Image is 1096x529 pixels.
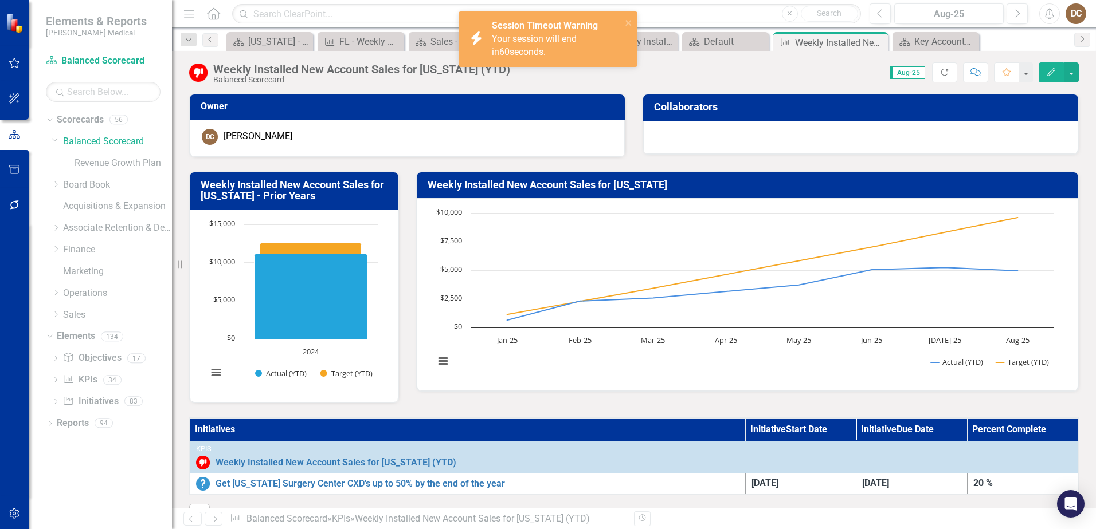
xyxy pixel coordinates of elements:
a: Revenue Growth Plan [75,157,172,170]
span: Aug-25 [890,66,925,79]
h3: Weekly Installed New Account Sales for [US_STATE] [428,179,1072,191]
text: $15,000 [209,218,235,228]
h3: Weekly Installed New Account Sales for [US_STATE] - Prior Years [201,179,392,202]
a: KPIs [62,373,97,386]
a: Default [685,34,766,49]
text: $5,000 [440,264,462,274]
a: Sales - Overview Dashboard [412,34,492,49]
text: $5,000 [213,294,235,305]
text: Aug-25 [1005,335,1029,345]
text: $2,500 [440,293,462,303]
a: Acquisitions & Expansion [63,200,172,213]
button: Show Target (YTD) [996,357,1050,367]
text: Feb-25 [568,335,591,345]
a: Balanced Scorecard [246,513,327,524]
div: Weekly Installed New Account Sales for [US_STATE] (YTD) [355,513,590,524]
a: [US_STATE] - Sales - Overview Dashboard [229,34,310,49]
a: Scorecards [57,113,104,127]
svg: Interactive chart [429,207,1060,379]
div: Sales - Overview Dashboard [430,34,492,49]
a: Operations [63,287,172,300]
a: KPIs [332,513,350,524]
a: Balanced Scorecard [63,135,172,148]
div: » » [230,512,625,526]
div: 56 [109,115,128,125]
td: Double-Click to Edit [856,473,968,495]
div: Open Intercom Messenger [1057,490,1085,518]
div: 17 [127,353,146,363]
button: View chart menu, Chart [435,353,451,369]
a: Elements [57,330,95,343]
a: Sales [63,309,172,322]
a: FL - Weekly New Account Sales [320,34,401,49]
text: $7,500 [440,235,462,246]
path: 2024, 12,588. Target (YTD). [260,243,362,339]
div: 94 [95,419,113,428]
span: [DATE] [751,477,778,488]
text: Jun-25 [860,335,882,345]
div: [US_STATE] - Sales - Overview Dashboard [248,34,310,49]
img: Below Target [196,456,210,469]
div: FL - Weekly New Account Sales [339,34,401,49]
div: Weekly Installed New Account Sales (YTD) [613,34,675,49]
text: $0 [227,333,235,343]
h3: Owner [201,101,618,112]
a: Initiatives [62,395,118,408]
a: Key Accounts - Sales - Overview Dashboard [895,34,976,49]
div: Default [704,34,766,49]
text: 2024 [303,346,319,357]
div: Weekly Installed New Account Sales for [US_STATE] (YTD) [795,35,885,50]
small: [PERSON_NAME] Medical [46,28,147,37]
img: ClearPoint Strategy [6,13,26,33]
button: Aug-25 [894,3,1004,24]
div: Balanced Scorecard [213,76,510,84]
a: Reports [57,417,89,430]
text: Apr-25 [714,335,737,345]
div: 34 [103,375,122,385]
a: Marketing [63,265,172,278]
div: 134 [101,331,123,341]
div: 20 % [973,477,1072,490]
text: May-25 [786,335,811,345]
div: KPIs [196,445,1072,453]
div: Chart. Highcharts interactive chart. [429,207,1067,379]
input: Search ClearPoint... [232,4,861,24]
a: Balanced Scorecard [46,54,161,68]
a: Get [US_STATE] Surgery Center CXD's up to 50% by the end of the year [216,479,739,489]
div: 83 [124,397,143,406]
img: Below Target [189,64,208,82]
text: Jan-25 [495,335,517,345]
div: DC [202,129,218,145]
button: DC [1066,3,1086,24]
td: Double-Click to Edit [967,473,1078,495]
td: Double-Click to Edit [745,473,856,495]
span: 60 [499,46,510,57]
span: [DATE] [862,477,889,488]
span: Your session will end in seconds. [492,33,577,57]
strong: Session Timeout Warning [492,20,598,31]
button: Search [801,6,858,22]
a: Objectives [62,352,121,365]
button: close [625,16,633,29]
div: [PERSON_NAME] [224,130,292,143]
div: Chart. Highcharts interactive chart. [202,219,386,390]
svg: Interactive chart [202,219,383,390]
img: No Information [196,477,210,491]
a: Board Book [63,179,172,192]
h3: Collaborators [654,101,1071,113]
span: Search [817,9,841,18]
a: Weekly Installed New Account Sales for [US_STATE] (YTD) [216,457,1072,468]
button: Show Target (YTD) [320,368,373,378]
td: Double-Click to Edit Right Click for Context Menu [190,441,1078,473]
td: Double-Click to Edit Right Click for Context Menu [190,473,745,495]
div: Aug-25 [898,7,1000,21]
text: $10,000 [436,207,462,217]
div: Key Accounts - Sales - Overview Dashboard [914,34,976,49]
text: $0 [454,321,462,331]
text: Mar-25 [641,335,665,345]
span: Elements & Reports [46,14,147,28]
button: View chart menu, Chart [208,365,224,381]
g: Target (YTD), bar series 2 of 2 with 1 bar. [260,243,362,339]
input: Search Below... [46,82,161,102]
